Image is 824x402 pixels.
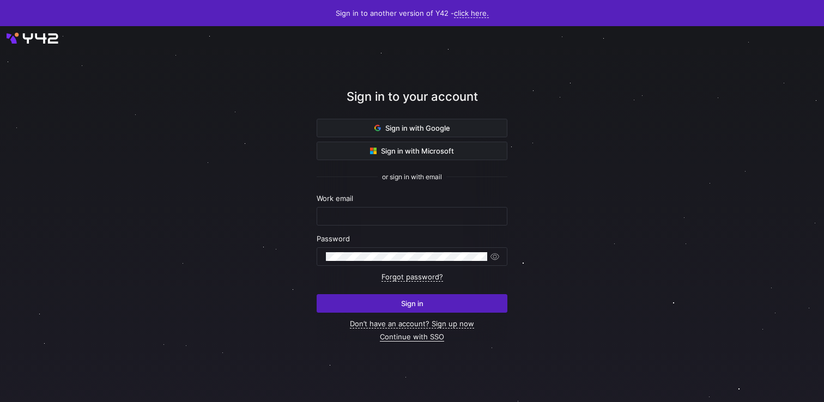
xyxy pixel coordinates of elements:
[370,147,454,155] span: Sign in with Microsoft
[317,88,507,119] div: Sign in to your account
[454,9,489,18] a: click here.
[350,319,474,328] a: Don’t have an account? Sign up now
[317,234,350,243] span: Password
[317,194,353,203] span: Work email
[382,173,442,181] span: or sign in with email
[380,332,444,342] a: Continue with SSO
[374,124,450,132] span: Sign in with Google
[317,119,507,137] button: Sign in with Google
[381,272,443,282] a: Forgot password?
[317,142,507,160] button: Sign in with Microsoft
[317,294,507,313] button: Sign in
[401,299,423,308] span: Sign in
